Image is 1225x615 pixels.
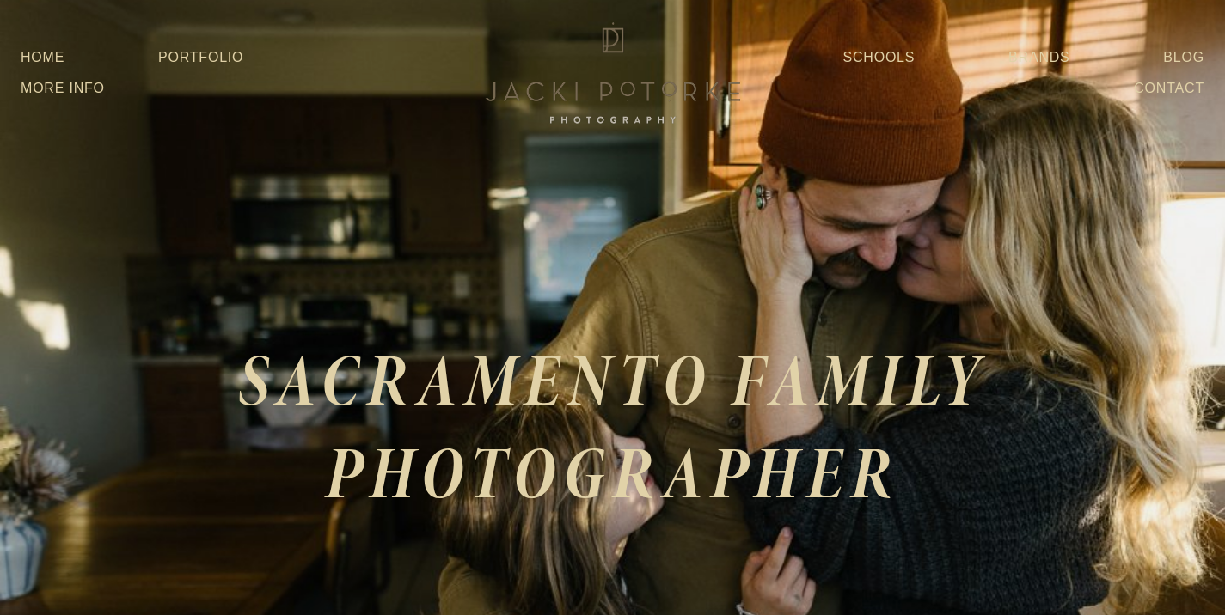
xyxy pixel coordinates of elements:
[475,18,750,128] img: Jacki Potorke Sacramento Family Photographer
[21,42,64,73] a: Home
[1134,73,1204,104] a: Contact
[21,73,105,104] a: More Info
[1008,42,1069,73] a: Brands
[1163,42,1204,73] a: Blog
[238,330,1007,522] em: SACRAMENTO FAMILY PHOTOGRAPHER
[158,50,243,64] a: Portfolio
[842,42,915,73] a: Schools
